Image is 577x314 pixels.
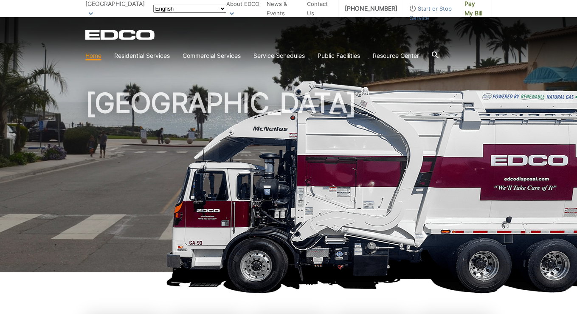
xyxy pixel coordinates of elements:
[318,51,360,60] a: Public Facilities
[183,51,241,60] a: Commercial Services
[153,5,226,13] select: Select a language
[114,51,170,60] a: Residential Services
[85,30,156,40] a: EDCD logo. Return to the homepage.
[85,89,492,276] h1: [GEOGRAPHIC_DATA]
[373,51,419,60] a: Resource Center
[85,51,101,60] a: Home
[253,51,305,60] a: Service Schedules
